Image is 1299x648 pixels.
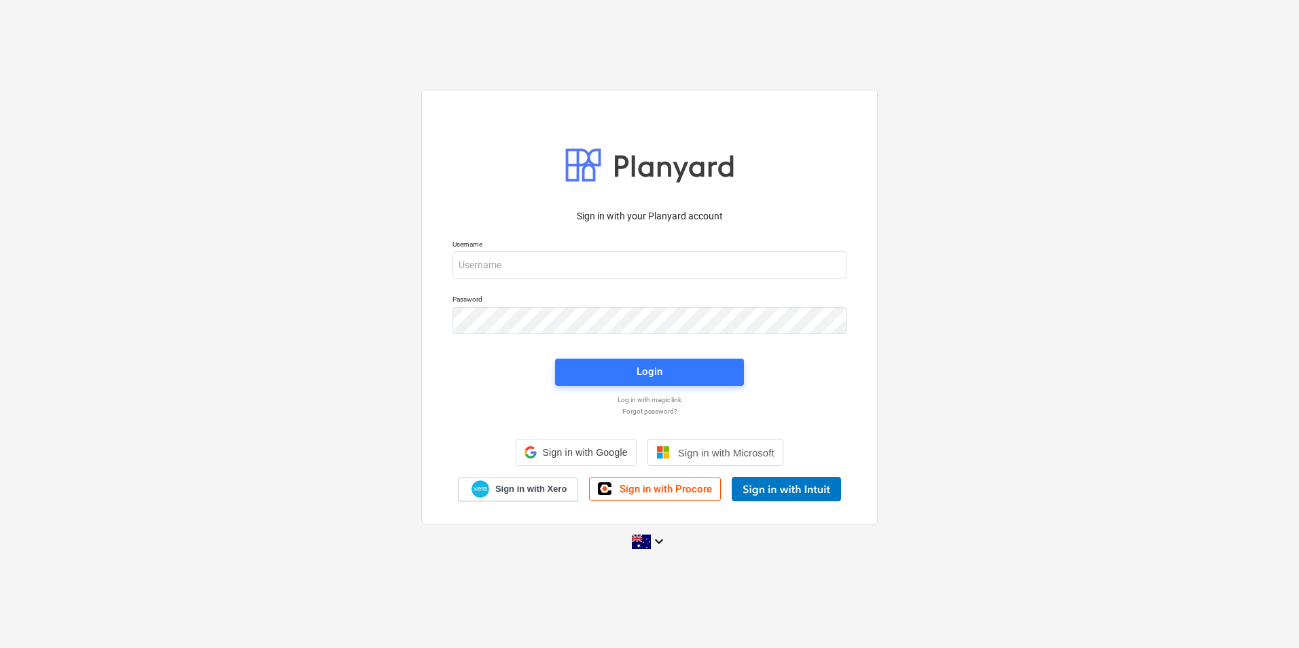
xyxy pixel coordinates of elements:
[656,446,670,459] img: Microsoft logo
[620,483,712,495] span: Sign in with Procore
[542,447,627,458] span: Sign in with Google
[446,407,853,416] a: Forgot password?
[446,395,853,404] a: Log in with magic link
[452,240,847,251] p: Username
[452,209,847,223] p: Sign in with your Planyard account
[555,359,744,386] button: Login
[458,478,579,501] a: Sign in with Xero
[452,295,847,306] p: Password
[471,480,489,499] img: Xero logo
[637,363,662,380] div: Login
[678,447,775,458] span: Sign in with Microsoft
[452,251,847,278] input: Username
[651,533,667,550] i: keyboard_arrow_down
[516,439,636,466] div: Sign in with Google
[495,483,567,495] span: Sign in with Xero
[589,478,721,501] a: Sign in with Procore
